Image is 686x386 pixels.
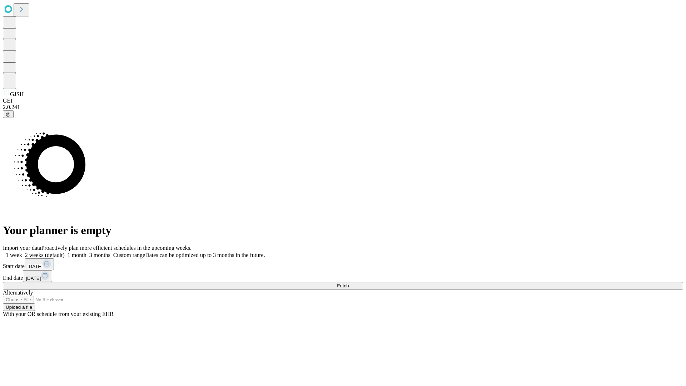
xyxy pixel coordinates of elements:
div: Start date [3,258,683,270]
span: 1 week [6,252,22,258]
span: 1 month [68,252,86,258]
h1: Your planner is empty [3,224,683,237]
span: GJSH [10,91,24,97]
span: Proactively plan more efficient schedules in the upcoming weeks. [41,245,192,251]
span: [DATE] [26,276,41,281]
span: Fetch [337,283,349,288]
span: Import your data [3,245,41,251]
span: [DATE] [28,264,43,269]
span: 2 weeks (default) [25,252,65,258]
div: GEI [3,98,683,104]
span: Alternatively [3,289,33,296]
span: Custom range [113,252,145,258]
div: End date [3,270,683,282]
button: @ [3,110,14,118]
button: [DATE] [23,270,52,282]
button: Fetch [3,282,683,289]
div: 2.0.241 [3,104,683,110]
span: 3 months [89,252,110,258]
span: Dates can be optimized up to 3 months in the future. [145,252,265,258]
button: Upload a file [3,303,35,311]
button: [DATE] [25,258,54,270]
span: With your OR schedule from your existing EHR [3,311,114,317]
span: @ [6,112,11,117]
